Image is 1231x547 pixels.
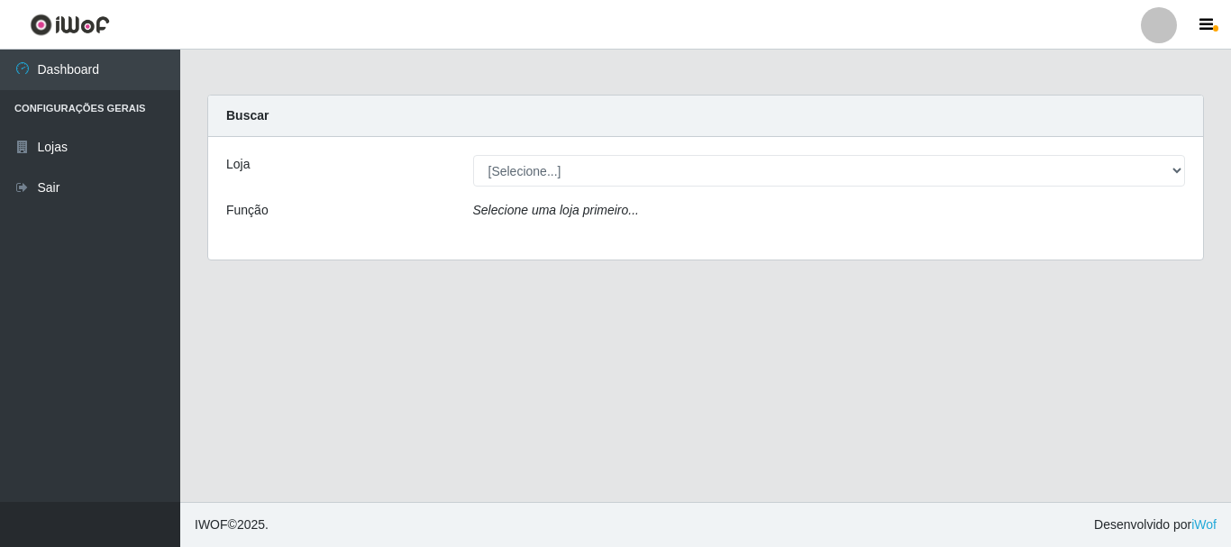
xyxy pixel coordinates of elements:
strong: Buscar [226,108,269,123]
span: IWOF [195,517,228,532]
i: Selecione uma loja primeiro... [473,203,639,217]
label: Função [226,201,269,220]
label: Loja [226,155,250,174]
span: Desenvolvido por [1094,515,1217,534]
span: © 2025 . [195,515,269,534]
img: CoreUI Logo [30,14,110,36]
a: iWof [1191,517,1217,532]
